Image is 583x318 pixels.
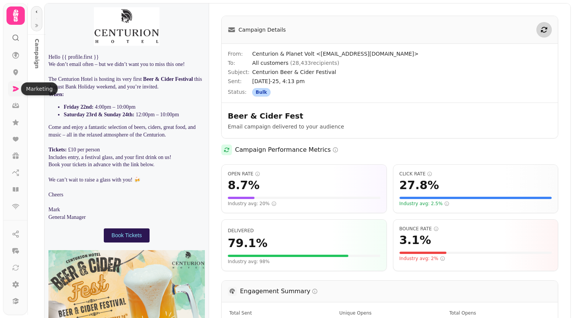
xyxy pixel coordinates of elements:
[228,88,252,96] span: Status:
[290,60,339,66] span: ( 28,433 recipients)
[252,68,552,76] span: Centurion Beer & Cider Festival
[240,287,318,296] h3: Engagement Summary
[228,255,380,257] div: Visual representation of your delivery rate (79.1%). The fuller the bar, the better.
[228,111,374,121] h2: Beer & Cider Fest
[228,123,423,130] p: Email campaign delivered to your audience
[399,201,450,207] span: Industry avg: 2.5%
[339,310,440,316] span: Number of unique recipients who opened the email at least once
[228,171,380,177] span: Open Rate
[229,310,330,316] span: Total number of emails attempted to be sent in this campaign
[399,178,439,192] span: 27.8 %
[228,59,252,67] span: To:
[252,60,339,66] span: All customers
[228,228,254,233] span: Percentage of emails that were successfully delivered to recipients' inboxes. Higher is better.
[252,88,271,96] div: Bulk
[228,201,277,207] span: Industry avg: 20%
[228,197,380,199] div: Visual representation of your open rate (8.7%) compared to a scale of 50%. The fuller the bar, th...
[228,50,252,58] span: From:
[399,252,552,254] div: Visual representation of your bounce rate (3.1%). For bounce rate, LOWER is better. The bar is re...
[399,171,552,177] span: Click Rate
[399,255,445,262] span: Industry avg: 2%
[252,50,552,58] span: Centurion & Planet Volt <[EMAIL_ADDRESS][DOMAIN_NAME]>
[228,178,259,192] span: 8.7 %
[21,82,58,95] div: Marketing
[228,259,270,265] span: Your delivery rate is below the industry average of 98%. Consider cleaning your email list.
[252,77,552,85] span: [DATE]-25, 4:13 pm
[228,236,267,250] span: 79.1 %
[228,77,252,85] span: Sent:
[399,233,431,247] span: 3.1 %
[399,226,552,232] span: Bounce Rate
[238,26,286,34] span: Campaign Details
[399,197,552,199] div: Visual representation of your click rate (27.8%) compared to a scale of 20%. The fuller the bar, ...
[449,310,550,316] span: Total number of times emails were opened (includes multiple opens by the same recipient)
[235,145,338,154] h2: Campaign Performance Metrics
[30,33,44,51] p: Campaign
[228,68,252,76] span: Subject:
